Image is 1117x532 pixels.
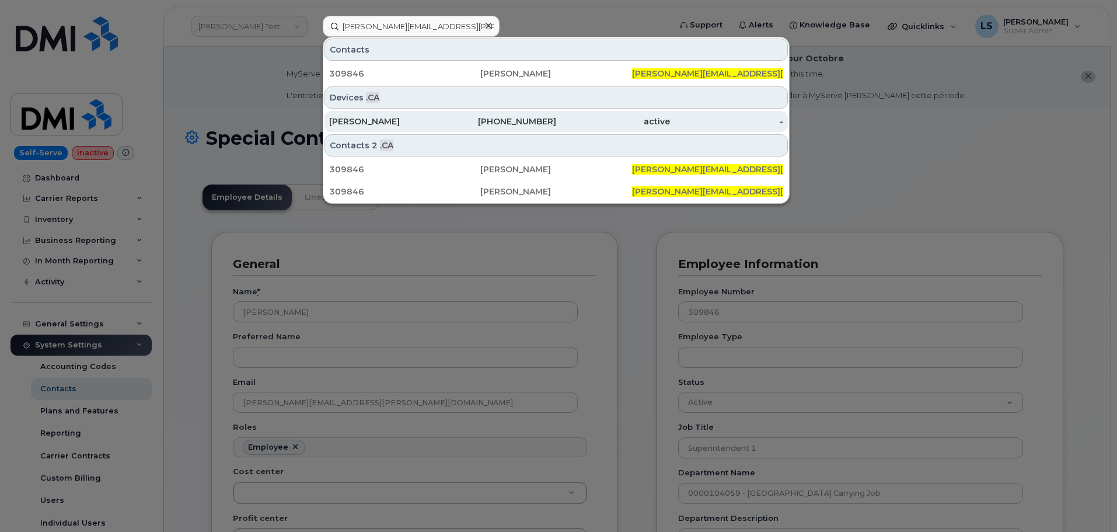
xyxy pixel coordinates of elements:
[632,186,921,197] span: [PERSON_NAME][EMAIL_ADDRESS][PERSON_NAME][DOMAIN_NAME]
[329,116,443,127] div: [PERSON_NAME]
[324,63,788,84] a: 309846[PERSON_NAME][PERSON_NAME][EMAIL_ADDRESS][PERSON_NAME][DOMAIN_NAME]
[372,140,378,151] span: 2
[670,116,784,127] div: -
[324,159,788,180] a: 309846[PERSON_NAME][PERSON_NAME][EMAIL_ADDRESS][PERSON_NAME][DOMAIN_NAME]
[380,140,393,151] span: .CA
[480,68,631,79] div: [PERSON_NAME]
[632,164,921,175] span: [PERSON_NAME][EMAIL_ADDRESS][PERSON_NAME][DOMAIN_NAME]
[324,181,788,202] a: 309846[PERSON_NAME][PERSON_NAME][EMAIL_ADDRESS][PERSON_NAME][DOMAIN_NAME]
[366,92,379,103] span: .CA
[329,68,480,79] div: 309846
[443,116,557,127] div: [PHONE_NUMBER]
[324,134,788,157] div: Contacts
[324,39,788,61] div: Contacts
[324,111,788,132] a: [PERSON_NAME][PHONE_NUMBER]active-
[329,186,480,197] div: 309846
[480,186,631,197] div: [PERSON_NAME]
[480,164,631,175] div: [PERSON_NAME]
[632,68,921,79] span: [PERSON_NAME][EMAIL_ADDRESS][PERSON_NAME][DOMAIN_NAME]
[329,164,480,175] div: 309846
[324,86,788,109] div: Devices
[556,116,670,127] div: active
